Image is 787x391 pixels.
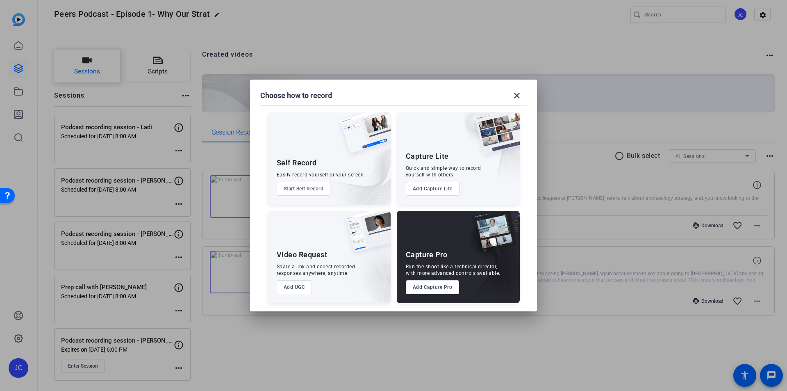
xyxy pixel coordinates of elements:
button: Add UGC [277,280,312,294]
div: Self Record [277,158,317,168]
img: embarkstudio-ugc-content.png [343,236,391,303]
button: Add Capture Pro [406,280,459,294]
h1: Choose how to record [260,91,332,101]
div: Video Request [277,250,328,260]
button: Start Self Record [277,182,331,196]
img: embarkstudio-capture-lite.png [446,112,520,194]
img: embarkstudio-self-record.png [319,130,391,205]
div: Run the shoot like a technical director, with more advanced controls available. [406,263,500,277]
div: Easily record yourself or your screen. [277,171,365,178]
img: embarkstudio-capture-pro.png [459,221,520,303]
div: Quick and simple way to record yourself with others. [406,165,481,178]
button: Add Capture Lite [406,182,459,196]
mat-icon: close [512,91,522,101]
img: self-record.png [334,112,391,162]
div: Share a link and collect recorded responses anywhere, anytime. [277,263,355,277]
div: Capture Pro [406,250,448,260]
img: capture-lite.png [469,112,520,162]
div: Capture Lite [406,151,449,161]
img: capture-pro.png [466,211,520,261]
img: ugc-content.png [340,211,391,261]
